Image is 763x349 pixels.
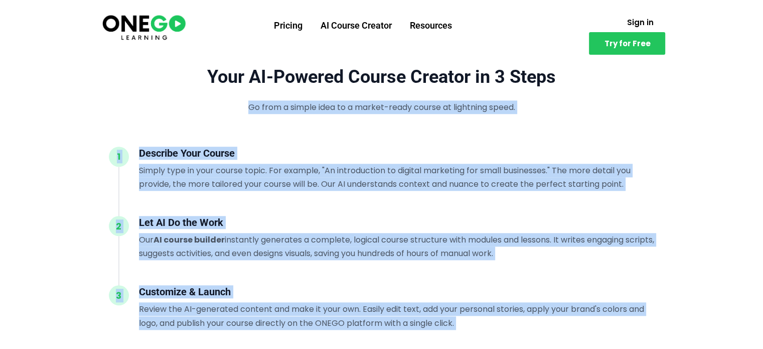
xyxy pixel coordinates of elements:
[154,234,225,246] strong: AI course builder
[139,164,655,191] p: Simply type in your course topic. For example, "An introduction to digital marketing for small bu...
[265,13,312,39] a: Pricing
[117,150,120,163] span: 1
[139,302,655,329] p: Review the AI-generated content and make it your own. Easily edit text, add your personal stories...
[139,216,655,229] h3: Let AI Do the Work
[109,65,655,89] h2: Your AI-Powered Course Creator in 3 Steps
[116,219,121,233] span: 2
[401,13,461,39] a: Resources
[139,233,655,260] p: Our instantly generates a complete, logical course structure with modules and lessons. It writes ...
[213,100,550,114] p: Go from a simple idea to a market-ready course at lightning speed.
[116,289,121,302] span: 3
[312,13,401,39] a: AI Course Creator
[627,19,653,26] span: Sign in
[139,285,655,298] h3: Customize & Launch
[139,147,655,160] h3: Describe Your Course
[589,32,665,55] a: Try for Free
[604,40,650,47] span: Try for Free
[615,13,665,32] a: Sign in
